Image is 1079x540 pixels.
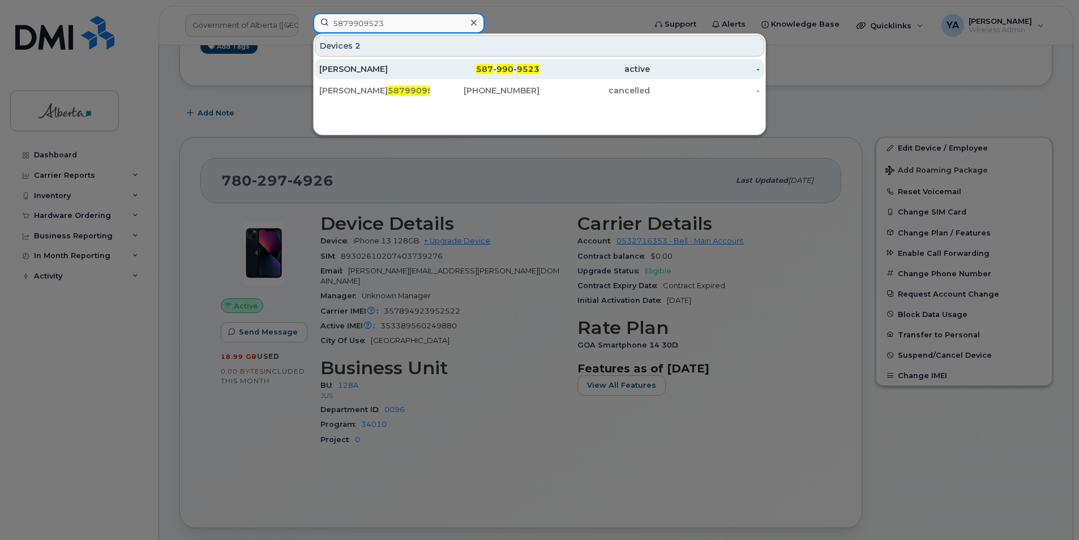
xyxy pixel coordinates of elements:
[319,85,430,96] div: [PERSON_NAME]
[319,63,430,75] div: [PERSON_NAME]
[650,63,760,75] div: -
[476,64,493,74] span: 587
[539,85,650,96] div: cancelled
[539,63,650,75] div: active
[430,85,540,96] div: [PHONE_NUMBER]
[517,64,539,74] span: 9523
[313,13,485,33] input: Find something...
[650,85,760,96] div: -
[315,59,764,79] a: [PERSON_NAME]587-990-9523active-
[388,85,444,96] span: 5879909523
[315,35,764,57] div: Devices
[430,63,540,75] div: - -
[355,40,361,52] span: 2
[315,80,764,101] a: [PERSON_NAME]5879909523[PHONE_NUMBER]cancelled-
[496,64,513,74] span: 990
